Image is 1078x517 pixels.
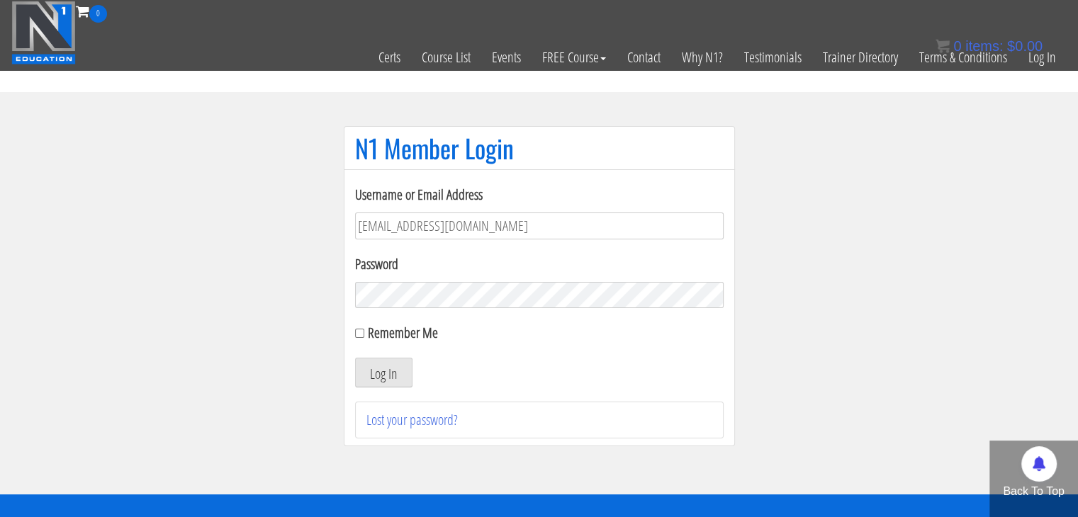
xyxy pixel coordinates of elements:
[617,23,671,92] a: Contact
[909,23,1018,92] a: Terms & Conditions
[355,358,412,387] button: Log In
[1007,38,1043,54] bdi: 0.00
[953,38,961,54] span: 0
[355,184,724,205] label: Username or Email Address
[368,323,438,342] label: Remember Me
[532,23,617,92] a: FREE Course
[411,23,481,92] a: Course List
[965,38,1003,54] span: items:
[355,134,724,162] h1: N1 Member Login
[936,39,950,53] img: icon11.png
[1018,23,1067,92] a: Log In
[734,23,812,92] a: Testimonials
[11,1,76,64] img: n1-education
[368,23,411,92] a: Certs
[936,38,1043,54] a: 0 items: $0.00
[481,23,532,92] a: Events
[89,5,107,23] span: 0
[355,254,724,275] label: Password
[76,1,107,21] a: 0
[366,410,458,429] a: Lost your password?
[812,23,909,92] a: Trainer Directory
[1007,38,1015,54] span: $
[671,23,734,92] a: Why N1?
